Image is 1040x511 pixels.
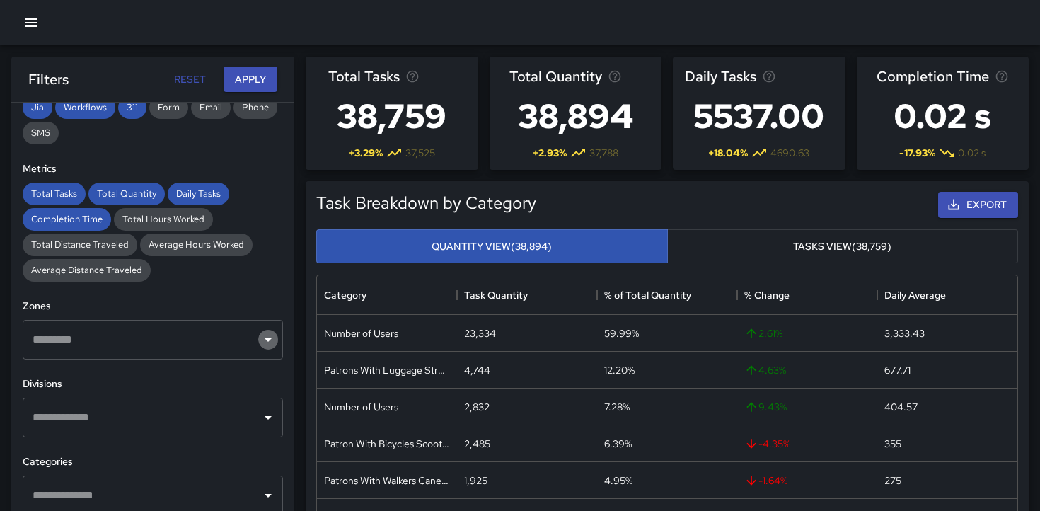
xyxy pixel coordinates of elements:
[168,188,229,200] span: Daily Tasks
[604,275,691,315] div: % of Total Quantity
[744,400,787,414] span: 9.43 %
[604,400,630,414] div: 7.28%
[685,88,833,144] h3: 5537.00
[877,275,1017,315] div: Daily Average
[604,437,632,451] div: 6.39%
[23,188,86,200] span: Total Tasks
[258,408,278,427] button: Open
[316,229,668,264] button: Quantity View(38,894)
[995,69,1009,84] svg: Average time taken to complete tasks in the selected period, compared to the previous period.
[744,275,790,315] div: % Change
[877,65,989,88] span: Completion Time
[405,146,435,160] span: 37,525
[464,363,490,377] div: 4,744
[464,326,496,340] div: 23,334
[737,275,877,315] div: % Change
[23,299,283,314] h6: Zones
[258,486,278,505] button: Open
[23,96,52,119] div: Jia
[349,146,383,160] span: + 3.29 %
[744,473,787,488] span: -1.64 %
[149,96,188,119] div: Form
[23,259,151,282] div: Average Distance Traveled
[23,122,59,144] div: SMS
[23,264,151,276] span: Average Distance Traveled
[608,69,622,84] svg: Total task quantity in the selected period, compared to the previous period.
[88,188,165,200] span: Total Quantity
[118,96,146,119] div: 311
[55,96,115,119] div: Workflows
[328,88,455,144] h3: 38,759
[685,65,756,88] span: Daily Tasks
[224,67,277,93] button: Apply
[28,68,69,91] h6: Filters
[233,101,277,113] span: Phone
[884,437,901,451] div: 355
[140,239,253,251] span: Average Hours Worked
[509,88,642,144] h3: 38,894
[324,473,450,488] div: Patrons With Walkers Canes Wheelchair
[118,101,146,113] span: 311
[708,146,748,160] span: + 18.04 %
[884,363,911,377] div: 677.71
[604,473,632,488] div: 4.95%
[168,183,229,205] div: Daily Tasks
[938,192,1018,218] button: Export
[191,96,231,119] div: Email
[884,275,946,315] div: Daily Average
[23,377,283,392] h6: Divisions
[464,275,528,315] div: Task Quantity
[114,213,213,225] span: Total Hours Worked
[324,275,366,315] div: Category
[88,183,165,205] div: Total Quantity
[405,69,420,84] svg: Total number of tasks in the selected period, compared to the previous period.
[884,400,918,414] div: 404.57
[464,437,490,451] div: 2,485
[604,326,639,340] div: 59.99%
[884,326,925,340] div: 3,333.43
[667,229,1019,264] button: Tasks View(38,759)
[744,326,782,340] span: 2.61 %
[23,161,283,177] h6: Metrics
[744,363,786,377] span: 4.63 %
[316,192,536,214] h5: Task Breakdown by Category
[324,363,450,377] div: Patrons With Luggage Stroller Carts Wagons
[23,208,111,231] div: Completion Time
[597,275,737,315] div: % of Total Quantity
[328,65,400,88] span: Total Tasks
[324,400,398,414] div: Number of Users
[23,101,52,113] span: Jia
[589,146,618,160] span: 37,788
[884,473,901,488] div: 275
[23,239,137,251] span: Total Distance Traveled
[317,275,457,315] div: Category
[55,101,115,113] span: Workflows
[23,183,86,205] div: Total Tasks
[877,88,1009,144] h3: 0.02 s
[604,363,635,377] div: 12.20%
[744,437,790,451] span: -4.35 %
[191,101,231,113] span: Email
[140,234,253,256] div: Average Hours Worked
[23,127,59,139] span: SMS
[770,146,809,160] span: 4690.63
[149,101,188,113] span: Form
[958,146,986,160] span: 0.02 s
[533,146,567,160] span: + 2.93 %
[23,213,111,225] span: Completion Time
[114,208,213,231] div: Total Hours Worked
[899,146,935,160] span: -17.93 %
[457,275,597,315] div: Task Quantity
[23,234,137,256] div: Total Distance Traveled
[464,400,490,414] div: 2,832
[464,473,487,488] div: 1,925
[509,65,602,88] span: Total Quantity
[23,454,283,470] h6: Categories
[167,67,212,93] button: Reset
[762,69,776,84] svg: Average number of tasks per day in the selected period, compared to the previous period.
[324,437,450,451] div: Patron With Bicycles Scooters Electric Scooters
[233,96,277,119] div: Phone
[258,330,278,350] button: Open
[324,326,398,340] div: Number of Users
